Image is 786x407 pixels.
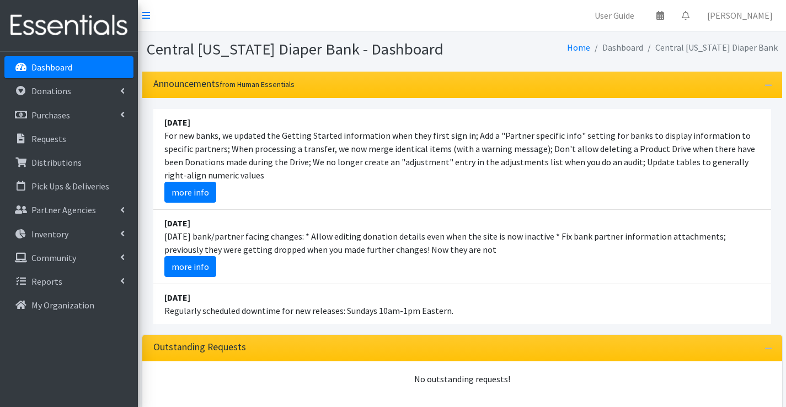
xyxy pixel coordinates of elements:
a: Purchases [4,104,133,126]
p: Donations [31,85,71,96]
strong: [DATE] [164,218,190,229]
p: My Organization [31,300,94,311]
p: Purchases [31,110,70,121]
a: Dashboard [4,56,133,78]
div: No outstanding requests! [153,372,771,386]
li: [DATE] bank/partner facing changes: * Allow editing donation details even when the site is now in... [153,210,771,284]
a: Inventory [4,223,133,245]
p: Inventory [31,229,68,240]
li: For new banks, we updated the Getting Started information when they first sign in; Add a "Partner... [153,109,771,210]
p: Partner Agencies [31,204,96,215]
li: Regularly scheduled downtime for new releases: Sundays 10am-1pm Eastern. [153,284,771,324]
img: HumanEssentials [4,7,133,44]
small: from Human Essentials [220,79,295,89]
a: Community [4,247,133,269]
a: My Organization [4,294,133,316]
p: Pick Ups & Deliveries [31,181,109,192]
p: Distributions [31,157,82,168]
strong: [DATE] [164,117,190,128]
h1: Central [US_STATE] Diaper Bank - Dashboard [147,40,458,59]
a: Home [567,42,590,53]
p: Community [31,252,76,263]
p: Requests [31,133,66,144]
a: Distributions [4,151,133,173]
a: more info [164,182,216,203]
p: Dashboard [31,62,72,73]
a: Requests [4,128,133,150]
a: User Guide [586,4,643,26]
h3: Announcements [153,78,295,90]
a: more info [164,256,216,277]
a: [PERSON_NAME] [698,4,782,26]
p: Reports [31,276,62,287]
a: Pick Ups & Deliveries [4,175,133,197]
h3: Outstanding Requests [153,341,246,353]
a: Reports [4,270,133,292]
li: Central [US_STATE] Diaper Bank [643,40,778,56]
a: Partner Agencies [4,199,133,221]
strong: [DATE] [164,292,190,303]
a: Donations [4,80,133,102]
li: Dashboard [590,40,643,56]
